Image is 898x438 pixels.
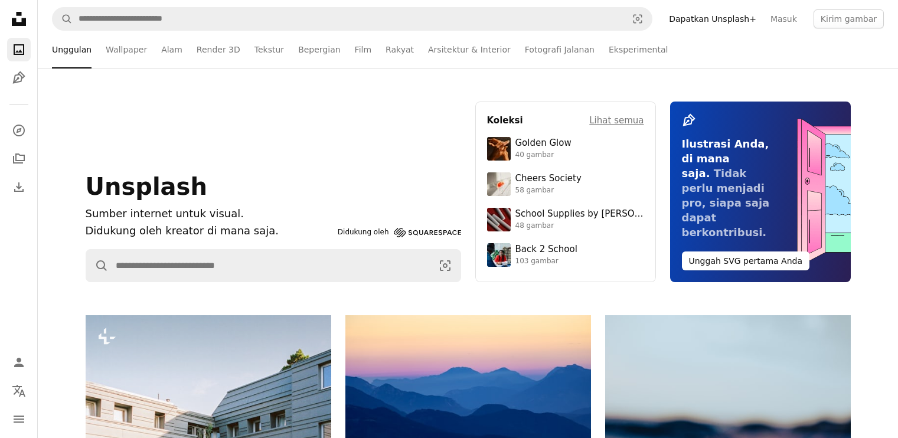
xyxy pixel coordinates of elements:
span: Tidak perlu menjadi pro, siapa saja dapat berkontribusi. [682,167,770,238]
p: Didukung oleh kreator di mana saja. [86,223,333,240]
img: premium_photo-1715107534993-67196b65cde7 [487,208,511,231]
a: Masuk/Daftar [7,351,31,374]
div: 58 gambar [515,186,582,195]
a: Tekstur [254,31,284,68]
a: Pegunungan biru berlapis di bawah langit pastel [345,386,591,397]
div: 103 gambar [515,257,577,266]
a: Rakyat [386,31,414,68]
a: Cheers Society58 gambar [487,172,644,196]
a: Bepergian [298,31,340,68]
a: Beranda — Unsplash [7,7,31,33]
a: Foto [7,38,31,61]
a: Render 3D [197,31,240,68]
a: Lihat semua [589,113,644,128]
button: Pencarian visual [430,250,461,282]
a: Alam [161,31,182,68]
button: Pencarian di Unsplash [86,250,109,282]
a: Arsitektur & Interior [428,31,511,68]
a: Koleksi [7,147,31,171]
a: Masuk [763,9,804,28]
form: Temuka visual di seluruh situs [86,249,461,282]
button: Unggah SVG pertama Anda [682,251,809,270]
a: Ilustrasi [7,66,31,90]
h1: Sumber internet untuk visual. [86,205,333,223]
a: Eksperimental [609,31,668,68]
a: Didukung oleh [338,225,461,240]
a: Dapatkan Unsplash+ [662,9,763,28]
form: Temuka visual di seluruh situs [52,7,652,31]
span: Ilustrasi Anda, di mana saja. [682,138,769,179]
a: Back 2 School103 gambar [487,243,644,267]
div: School Supplies by [PERSON_NAME] [515,208,644,220]
button: Menu [7,407,31,431]
a: Fotografi Jalanan [525,31,595,68]
h4: Koleksi [487,113,523,128]
a: Film [355,31,371,68]
a: School Supplies by [PERSON_NAME]48 gambar [487,208,644,231]
div: Cheers Society [515,173,582,185]
span: Unsplash [86,173,207,200]
a: Riwayat Pengunduhan [7,175,31,199]
a: Wallpaper [106,31,147,68]
a: Golden Glow40 gambar [487,137,644,161]
div: Back 2 School [515,244,577,256]
div: 40 gambar [515,151,572,160]
button: Kirim gambar [814,9,884,28]
button: Pencarian visual [623,8,652,30]
a: Jelajahi [7,119,31,142]
img: premium_photo-1754759085924-d6c35cb5b7a4 [487,137,511,161]
button: Bahasa [7,379,31,403]
img: photo-1610218588353-03e3130b0e2d [487,172,511,196]
button: Pencarian di Unsplash [53,8,73,30]
div: 48 gambar [515,221,644,231]
img: premium_photo-1683135218355-6d72011bf303 [487,243,511,267]
div: Golden Glow [515,138,572,149]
